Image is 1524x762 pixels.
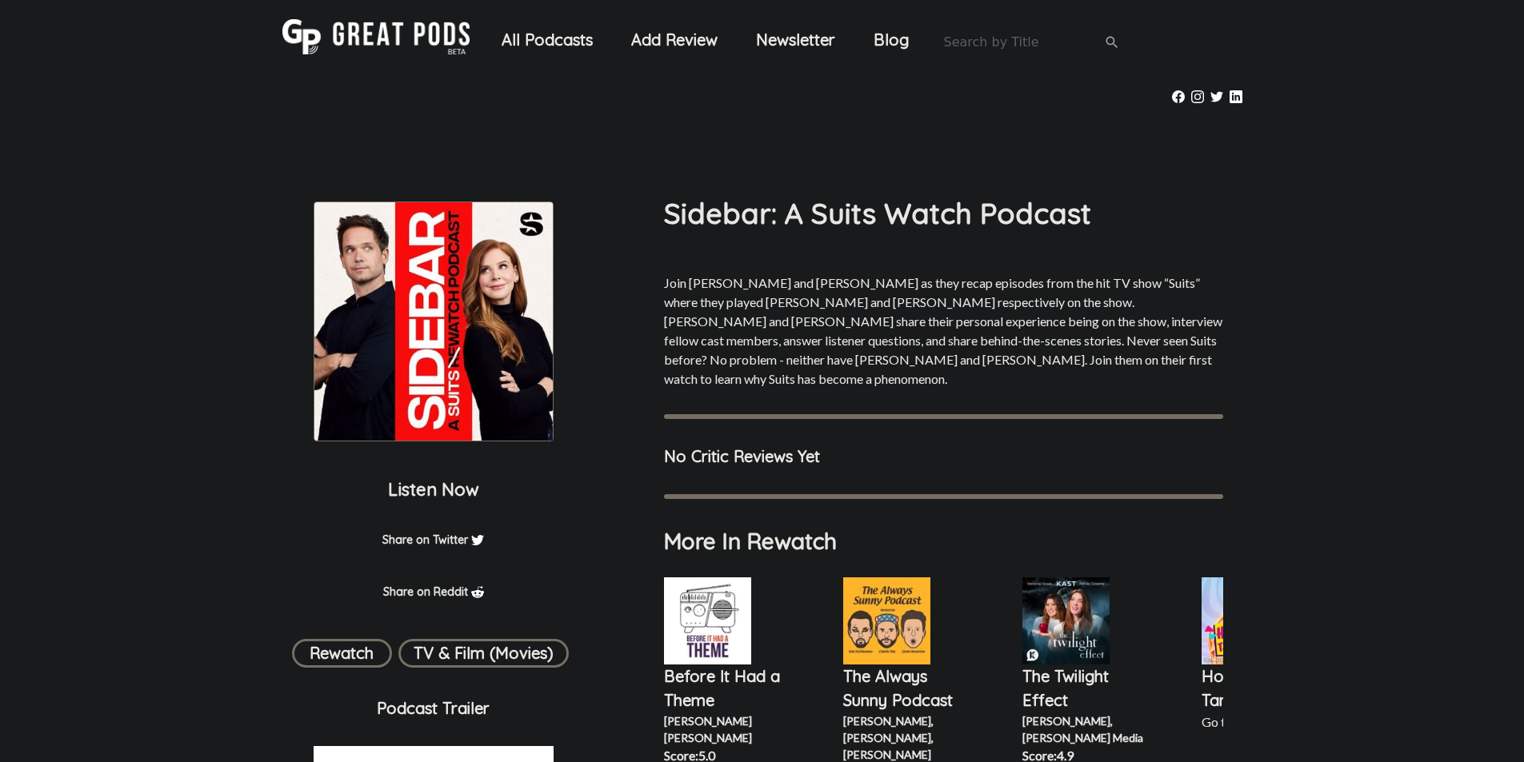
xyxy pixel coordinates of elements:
[737,19,854,61] div: Newsletter
[369,467,498,513] button: Listen Now
[263,696,605,720] p: Podcast Trailer
[843,577,930,664] img: The Always Sunny Podcast
[664,267,1223,389] p: Join [PERSON_NAME] and [PERSON_NAME] as they recap episodes from the hit TV show “Suits” where th...
[854,19,928,61] a: Blog
[376,529,490,552] a: Share on Twitter
[737,19,854,65] a: Newsletter
[1202,664,1330,712] a: How Rude, Tanneritos!
[314,201,554,441] img: Sidebar: A Suits Watch Podcast
[482,19,612,61] div: All Podcasts
[292,639,392,668] button: Rewatch
[664,445,820,469] h1: No Critic Reviews Yet
[664,192,1223,235] p: Sidebar: A Suits Watch Podcast
[664,712,792,746] p: [PERSON_NAME] [PERSON_NAME]
[377,580,490,604] a: Share on Reddit
[944,33,1104,52] input: Search by Title
[664,525,1223,558] h1: More In Rewatch
[664,577,751,664] img: Before It Had a Theme
[398,639,569,668] button: TV & Film (Movies)
[1022,664,1150,712] a: The Twilight Effect
[1022,712,1150,746] p: [PERSON_NAME], [PERSON_NAME] Media
[1202,712,1330,732] p: Go to Podcast
[1022,577,1110,664] img: The Twilight Effect
[1202,577,1289,664] img: How Rude, Tanneritos!
[482,19,612,65] a: All Podcasts
[292,632,392,668] a: Rewatch
[398,632,569,668] a: TV & Film (Movies)
[612,19,737,61] a: Add Review
[282,19,470,54] img: GreatPods
[843,664,971,712] a: The Always Sunny Podcast
[664,664,792,712] a: Before It Had a Theme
